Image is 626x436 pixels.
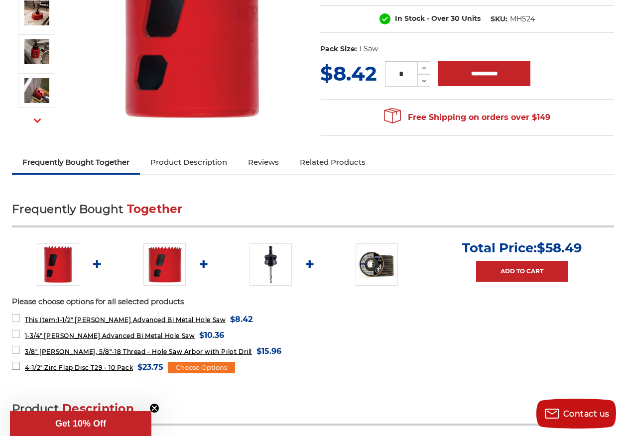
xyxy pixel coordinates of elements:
button: Close teaser [149,403,159,413]
dt: Pack Size: [320,44,357,54]
span: Product [12,402,59,416]
dd: MHS24 [510,14,535,24]
div: Get 10% OffClose teaser [10,411,151,436]
a: Related Products [289,151,376,173]
span: $8.42 [230,313,252,326]
span: Description [62,402,134,416]
p: Please choose options for all selected products [12,296,614,308]
dt: SKU: [491,14,507,24]
span: In Stock [395,14,425,23]
button: Contact us [536,399,616,429]
div: Choose Options [168,362,235,374]
a: Frequently Bought Together [12,151,140,173]
span: $10.36 [199,328,224,342]
span: - Over [427,14,449,23]
span: $15.96 [256,344,281,358]
span: 30 [451,14,460,23]
button: Next [25,110,49,131]
span: $23.75 [137,360,163,374]
dd: 1 Saw [359,44,378,54]
span: Get 10% Off [55,419,106,429]
a: Add to Cart [476,261,568,282]
span: Together [127,202,183,216]
a: Product Description [140,151,238,173]
a: Reviews [238,151,289,173]
span: Units [462,14,481,23]
span: 3/8" [PERSON_NAME], 5/8"-18 Thread - Hole Saw Arbor with Pilot Drill [25,348,252,355]
span: $8.42 [320,61,377,86]
strong: This Item: [25,316,57,324]
p: Total Price: [462,240,582,256]
span: Frequently Bought [12,202,123,216]
span: $58.49 [537,240,582,256]
span: Contact us [563,409,610,419]
img: 1-1/2" Morse Advanced Bi Metal Hole Saw [24,78,49,103]
span: 1-3/4" [PERSON_NAME] Advanced Bi Metal Hole Saw [25,332,195,339]
img: 1-1/2" Morse Advanced Bi Metal Hole Saw [24,39,49,64]
img: 1-1/2" Morse Advanced Bi Metal Hole Saw [37,243,79,286]
span: Free Shipping on orders over $149 [384,108,550,127]
span: 4-1/2" Zirc Flap Disc T29 - 10 Pack [25,364,133,371]
img: 1-1/2" Morse Advanced Bi Metal Hole Saw [24,0,49,25]
span: 1-1/2" [PERSON_NAME] Advanced Bi Metal Hole Saw [25,316,226,324]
